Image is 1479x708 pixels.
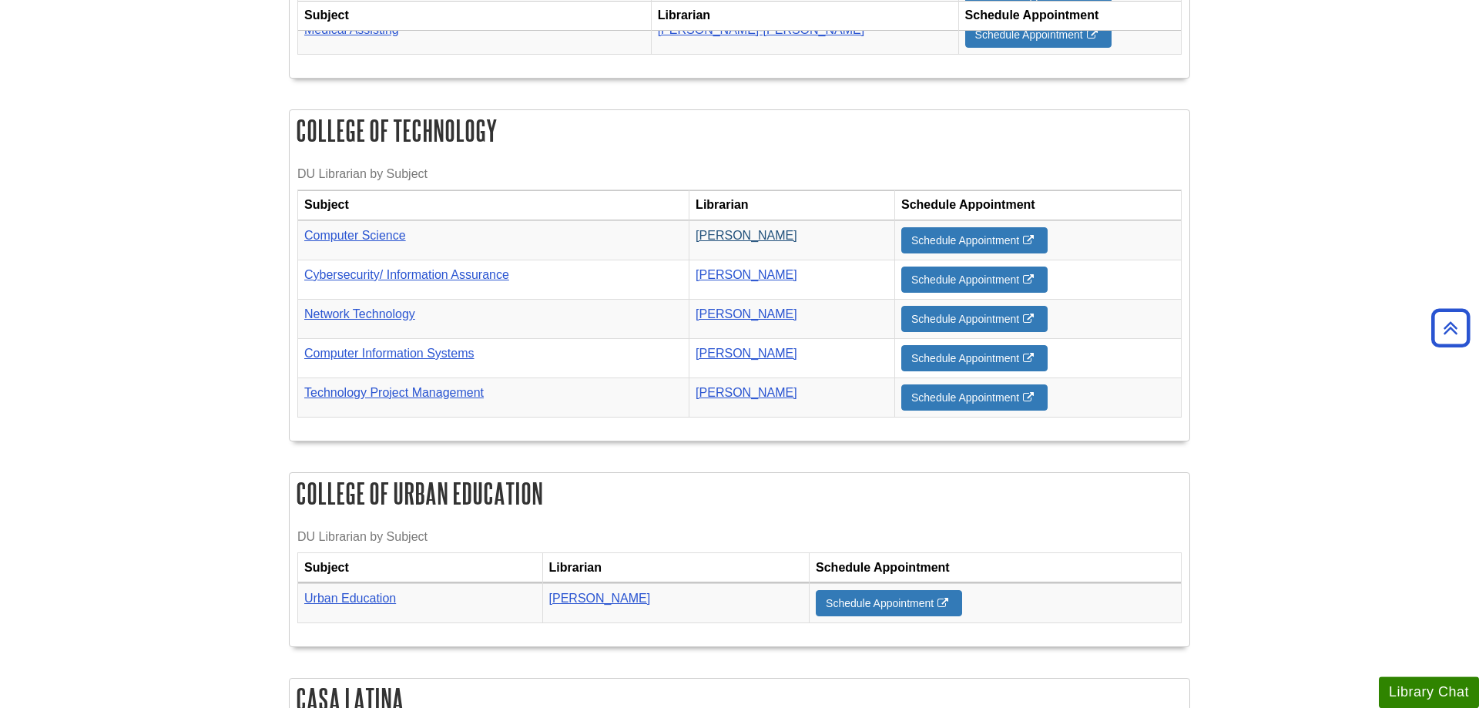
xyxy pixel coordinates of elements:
[696,347,797,360] a: [PERSON_NAME]
[542,552,809,583] th: Librarian
[297,159,1182,190] caption: DU Librarian by Subject
[895,190,1182,221] th: Schedule Appointment
[696,268,797,281] a: [PERSON_NAME]
[965,22,1112,48] a: Link opens in new window
[901,227,1048,253] a: Link opens in new window
[1379,676,1479,708] button: Library Chat
[297,522,1182,552] caption: DU Librarian by Subject
[304,592,396,605] a: Urban Education
[304,229,406,242] a: Computer Science
[290,110,1189,151] h2: College of Technology
[290,473,1189,514] h2: College of Urban Education
[304,386,484,399] a: Technology Project Management
[549,592,651,605] a: [PERSON_NAME]
[689,190,895,221] th: Librarian
[901,384,1048,411] a: Link opens in new window
[304,268,509,281] a: Cybersecurity/ Information Assurance
[304,347,475,360] a: Computer Information Systems
[816,590,962,616] a: Link opens in new window
[696,307,797,320] a: [PERSON_NAME]
[1426,317,1475,338] a: Back to Top
[696,229,797,242] a: [PERSON_NAME]
[696,386,797,399] a: [PERSON_NAME]
[298,552,543,583] th: Subject
[298,190,689,221] th: Subject
[901,267,1048,293] a: Link opens in new window
[901,306,1048,332] a: Link opens in new window
[901,345,1048,371] a: Link opens in new window
[810,552,1182,583] th: Schedule Appointment
[304,307,415,320] a: Network Technology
